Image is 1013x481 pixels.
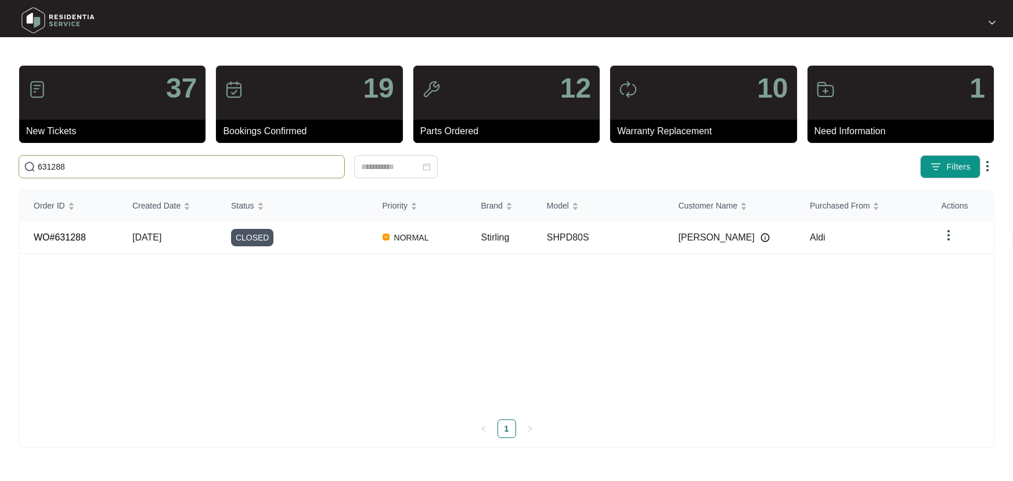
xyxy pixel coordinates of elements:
[474,419,493,438] button: left
[760,233,770,242] img: Info icon
[166,74,197,102] p: 37
[498,419,516,438] li: 1
[810,232,825,242] span: Aldi
[369,191,467,221] th: Priority
[533,191,665,221] th: Model
[816,80,835,99] img: icon
[521,419,539,438] button: right
[678,231,755,245] span: [PERSON_NAME]
[980,159,994,173] img: dropdown arrow
[225,80,243,99] img: icon
[467,191,532,221] th: Brand
[420,124,600,138] p: Parts Ordered
[533,221,665,254] td: SHPD80S
[38,160,340,173] input: Search by Order Id, Assignee Name, Customer Name, Brand and Model
[383,234,390,240] img: Vercel Logo
[796,191,928,221] th: Purchased From
[231,229,274,246] span: CLOSED
[527,425,533,432] span: right
[969,74,985,102] p: 1
[390,231,434,245] span: NORMAL
[363,74,394,102] p: 19
[383,199,408,212] span: Priority
[20,191,118,221] th: Order ID
[480,425,487,432] span: left
[521,419,539,438] li: Next Page
[474,419,493,438] li: Previous Page
[231,199,254,212] span: Status
[498,420,515,437] a: 1
[930,161,942,173] img: filter icon
[481,232,509,242] span: Stirling
[26,124,206,138] p: New Tickets
[34,232,86,242] a: WO#631288
[619,80,637,99] img: icon
[989,20,996,26] img: dropdown arrow
[547,199,569,212] span: Model
[24,161,35,173] img: search-icon
[560,74,591,102] p: 12
[920,155,980,178] button: filter iconFilters
[34,199,65,212] span: Order ID
[28,80,46,99] img: icon
[422,80,441,99] img: icon
[757,74,788,102] p: 10
[928,191,993,221] th: Actions
[223,124,402,138] p: Bookings Confirmed
[617,124,796,138] p: Warranty Replacement
[664,191,796,221] th: Customer Name
[814,124,994,138] p: Need Information
[132,232,161,242] span: [DATE]
[118,191,217,221] th: Created Date
[678,199,737,212] span: Customer Name
[217,191,369,221] th: Status
[481,199,502,212] span: Brand
[942,228,956,242] img: dropdown arrow
[17,3,99,38] img: residentia service logo
[946,161,971,173] span: Filters
[810,199,870,212] span: Purchased From
[132,199,181,212] span: Created Date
